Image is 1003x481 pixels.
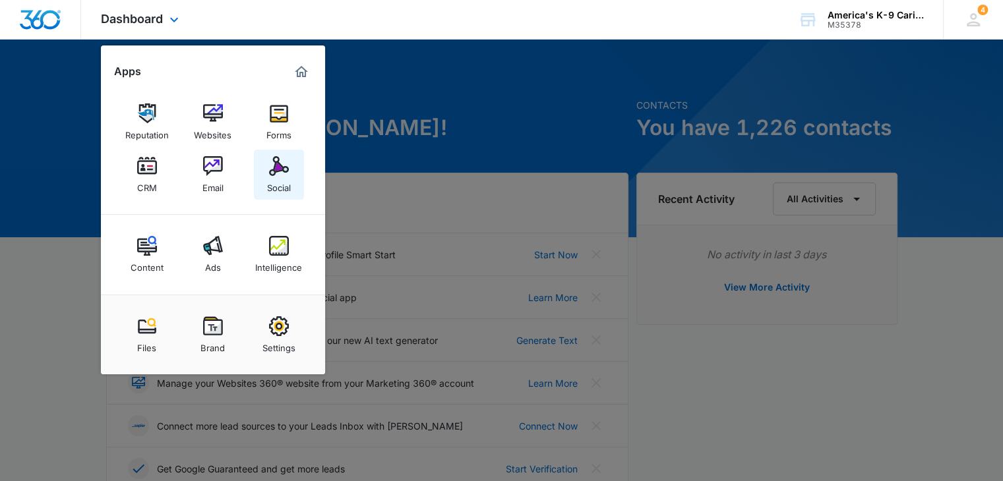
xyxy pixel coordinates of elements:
div: Brand [200,336,225,353]
div: Intelligence [255,256,302,273]
div: Email [202,176,224,193]
a: Settings [254,310,304,360]
div: Forms [266,123,291,140]
a: Intelligence [254,229,304,279]
a: Marketing 360® Dashboard [291,61,312,82]
a: Social [254,150,304,200]
a: Forms [254,97,304,147]
div: Settings [262,336,295,353]
div: Content [131,256,164,273]
a: Reputation [122,97,172,147]
span: 4 [977,5,988,15]
a: Content [122,229,172,279]
div: notifications count [977,5,988,15]
span: Dashboard [101,12,163,26]
div: CRM [137,176,157,193]
div: Websites [194,123,231,140]
div: account name [828,10,924,20]
div: Reputation [125,123,169,140]
div: account id [828,20,924,30]
div: Ads [205,256,221,273]
a: Websites [188,97,238,147]
a: Ads [188,229,238,279]
h2: Apps [114,65,141,78]
a: Brand [188,310,238,360]
div: Social [267,176,291,193]
a: Files [122,310,172,360]
div: Files [137,336,156,353]
a: CRM [122,150,172,200]
a: Email [188,150,238,200]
